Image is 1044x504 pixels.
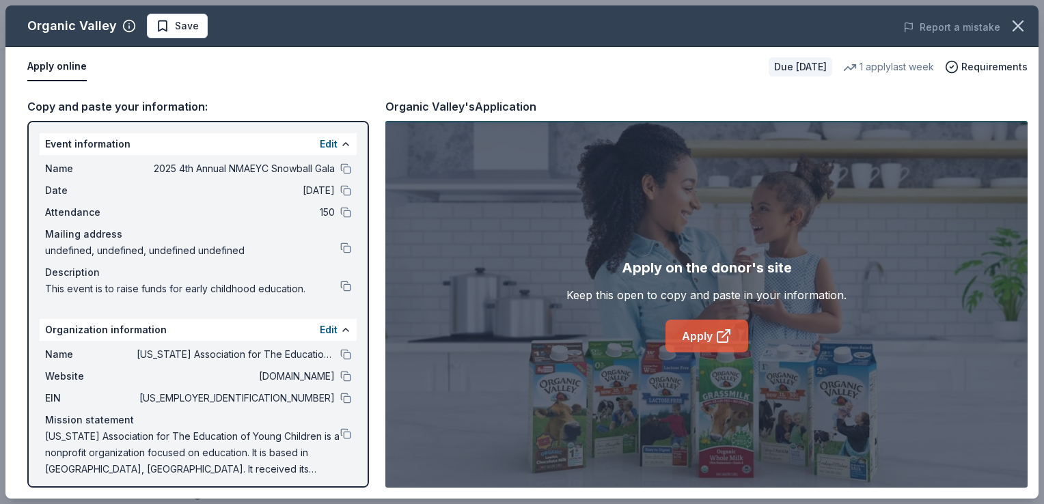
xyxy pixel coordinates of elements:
[903,19,1000,36] button: Report a mistake
[45,242,340,259] span: undefined, undefined, undefined undefined
[45,182,137,199] span: Date
[320,322,338,338] button: Edit
[45,160,137,177] span: Name
[622,257,792,279] div: Apply on the donor's site
[137,182,335,199] span: [DATE]
[40,133,357,155] div: Event information
[45,281,340,297] span: This event is to raise funds for early childhood education.
[40,319,357,341] div: Organization information
[320,136,338,152] button: Edit
[137,160,335,177] span: 2025 4th Annual NMAEYC Snowball Gala
[945,59,1028,75] button: Requirements
[27,98,369,115] div: Copy and paste your information:
[45,346,137,363] span: Name
[175,18,199,34] span: Save
[961,59,1028,75] span: Requirements
[45,226,351,242] div: Mailing address
[137,390,335,406] span: [US_EMPLOYER_IDENTIFICATION_NUMBER]
[45,428,340,477] span: [US_STATE] Association for The Education of Young Children is a nonprofit organization focused on...
[843,59,934,75] div: 1 apply last week
[147,14,208,38] button: Save
[27,53,87,81] button: Apply online
[137,204,335,221] span: 150
[566,287,847,303] div: Keep this open to copy and paste in your information.
[45,368,137,384] span: Website
[137,346,335,363] span: [US_STATE] Association for The Education of Young Children
[45,390,137,406] span: EIN
[45,204,137,221] span: Attendance
[45,412,351,428] div: Mission statement
[45,264,351,281] div: Description
[385,98,536,115] div: Organic Valley's Application
[665,320,748,352] a: Apply
[27,15,117,37] div: Organic Valley
[137,368,335,384] span: [DOMAIN_NAME]
[769,57,832,76] div: Due [DATE]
